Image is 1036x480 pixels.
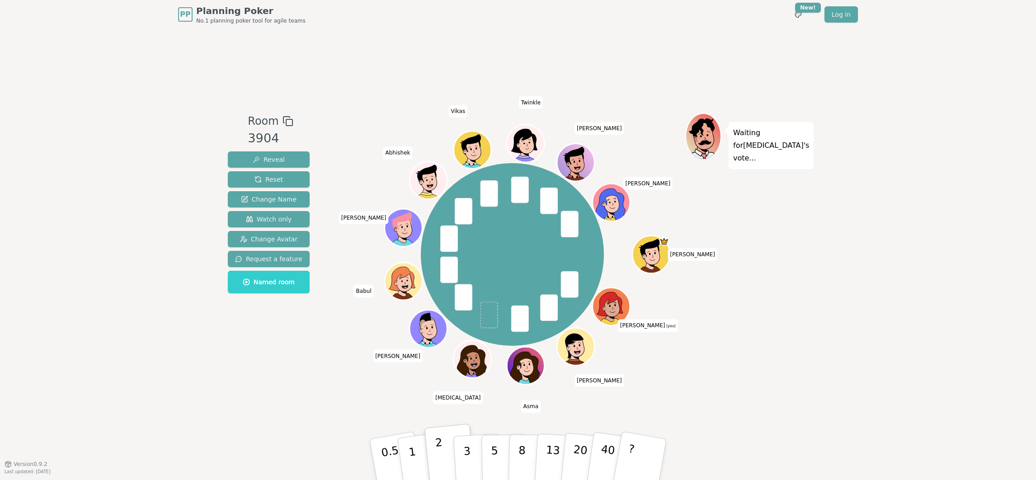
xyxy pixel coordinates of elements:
span: Viney is the host [659,237,669,246]
button: Request a feature [228,251,310,267]
span: Click to change your name [354,285,374,297]
span: Click to change your name [668,248,717,261]
span: Click to change your name [433,391,483,404]
button: Reset [228,171,310,188]
a: PPPlanning PokerNo.1 planning poker tool for agile teams [178,5,306,24]
span: Click to change your name [449,105,468,118]
span: Version 0.9.2 [14,461,47,468]
span: Click to change your name [575,374,624,387]
button: Version0.9.2 [5,461,47,468]
span: Click to change your name [518,96,543,109]
span: Click to change your name [623,177,673,190]
span: Change Avatar [240,235,298,244]
button: Reveal [228,151,310,168]
button: New! [790,6,806,23]
span: Reset [254,175,283,184]
a: Log in [824,6,858,23]
button: Click to change your avatar [594,289,629,324]
button: Change Avatar [228,231,310,247]
span: Reveal [253,155,285,164]
div: 3904 [248,129,293,148]
span: Click to change your name [575,122,624,135]
span: Room [248,113,278,129]
button: Change Name [228,191,310,207]
span: (you) [665,324,676,328]
span: Click to change your name [521,400,541,413]
span: Click to change your name [373,350,423,362]
span: Named room [243,278,295,287]
span: Change Name [241,195,297,204]
span: Click to change your name [383,146,413,159]
span: Planning Poker [196,5,306,17]
span: Watch only [246,215,292,224]
button: Watch only [228,211,310,227]
button: Named room [228,271,310,293]
span: Last updated: [DATE] [5,469,51,474]
span: Request a feature [235,254,302,264]
span: Click to change your name [618,319,678,332]
span: Click to change your name [339,212,389,224]
span: PP [180,9,190,20]
span: No.1 planning poker tool for agile teams [196,17,306,24]
p: Waiting for [MEDICAL_DATA] 's vote... [733,127,809,165]
div: New! [795,3,821,13]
